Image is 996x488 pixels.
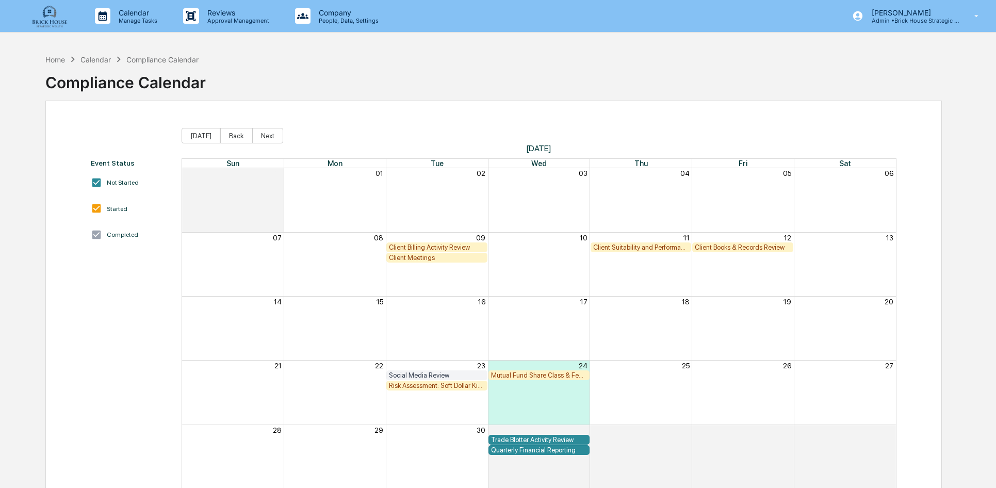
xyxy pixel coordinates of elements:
[477,426,485,434] button: 30
[593,243,689,251] div: Client Suitability and Performance Review
[886,234,893,242] button: 13
[478,298,485,306] button: 16
[863,8,959,17] p: [PERSON_NAME]
[107,205,127,213] div: Started
[695,243,791,251] div: Client Books & Records Review
[884,426,893,434] button: 04
[863,17,959,24] p: Admin • Brick House Strategic Wealth
[311,17,384,24] p: People, Data, Settings
[885,298,893,306] button: 20
[531,159,547,168] span: Wed
[182,143,896,153] span: [DATE]
[274,298,282,306] button: 14
[273,234,282,242] button: 07
[389,382,485,389] div: Risk Assessment: Soft Dollar Kickbacks
[91,159,171,167] div: Event Status
[374,426,383,434] button: 29
[107,231,138,238] div: Completed
[389,254,485,262] div: Client Meetings
[476,234,485,242] button: 09
[110,8,162,17] p: Calendar
[782,426,791,434] button: 03
[477,169,485,177] button: 02
[25,4,74,28] img: logo
[389,371,485,379] div: Social Media Review
[377,298,383,306] button: 15
[431,159,444,168] span: Tue
[477,362,485,370] button: 23
[839,159,851,168] span: Sat
[739,159,747,168] span: Fri
[252,128,283,143] button: Next
[783,169,791,177] button: 05
[389,243,485,251] div: Client Billing Activity Review
[783,362,791,370] button: 26
[107,179,139,186] div: Not Started
[220,128,253,143] button: Back
[963,454,991,482] iframe: Open customer support
[274,169,282,177] button: 31
[682,362,690,370] button: 25
[579,362,587,370] button: 24
[784,234,791,242] button: 12
[182,128,220,143] button: [DATE]
[491,446,587,454] div: Quarterly Financial Reporting
[683,234,690,242] button: 11
[580,234,587,242] button: 10
[579,169,587,177] button: 03
[45,55,65,64] div: Home
[199,8,274,17] p: Reviews
[328,159,342,168] span: Mon
[226,159,239,168] span: Sun
[273,426,282,434] button: 28
[682,298,690,306] button: 18
[199,17,274,24] p: Approval Management
[375,362,383,370] button: 22
[491,371,587,379] div: Mutual Fund Share Class & Fee Review
[311,8,384,17] p: Company
[375,169,383,177] button: 01
[885,169,893,177] button: 06
[680,169,690,177] button: 04
[274,362,282,370] button: 21
[634,159,648,168] span: Thu
[110,17,162,24] p: Manage Tasks
[783,298,791,306] button: 19
[491,436,587,444] div: Trade Blotter Activity Review
[885,362,893,370] button: 27
[580,298,587,306] button: 17
[45,65,206,92] div: Compliance Calendar
[681,426,690,434] button: 02
[80,55,111,64] div: Calendar
[580,426,587,434] button: 01
[374,234,383,242] button: 08
[126,55,199,64] div: Compliance Calendar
